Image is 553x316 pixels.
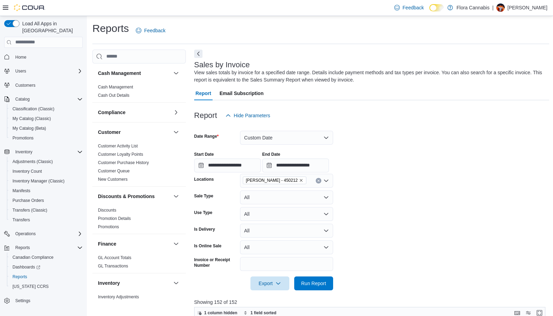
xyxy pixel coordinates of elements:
span: Lawrence - Kelowna - 450212 [243,177,306,184]
span: [PERSON_NAME] - 450212 [246,177,298,184]
a: Dashboards [10,263,43,271]
button: Operations [1,229,85,239]
button: Inventory [1,147,85,157]
button: Customer [98,129,171,136]
label: Date Range [194,134,219,139]
a: Inventory Adjustments [98,294,139,299]
span: My Catalog (Classic) [13,116,51,121]
span: Customer Loyalty Points [98,152,143,157]
a: Home [13,53,29,61]
button: Reports [7,272,85,282]
a: New Customers [98,177,127,182]
span: Reports [13,274,27,280]
span: Discounts [98,207,116,213]
span: Feedback [144,27,165,34]
span: Inventory [13,148,83,156]
button: All [240,240,333,254]
span: Reports [13,244,83,252]
button: Discounts & Promotions [98,193,171,200]
button: All [240,207,333,221]
h3: Discounts & Promotions [98,193,155,200]
p: | [492,3,494,12]
span: Customer Purchase History [98,160,149,165]
a: Canadian Compliance [10,253,56,262]
label: Invoice or Receipt Number [194,257,237,268]
span: Cash Management [98,84,133,90]
span: Inventory Manager (Classic) [13,178,65,184]
input: Press the down key to open a popover containing a calendar. [194,159,261,172]
h1: Reports [92,22,129,35]
a: Manifests [10,187,33,195]
button: Inventory [13,148,35,156]
span: Purchase Orders [13,198,44,203]
span: Run Report [301,280,326,287]
a: Customers [13,81,38,89]
label: Is Online Sale [194,243,222,249]
span: Classification (Classic) [10,105,83,113]
button: Hide Parameters [223,109,273,122]
button: Users [1,66,85,76]
a: Promotion Details [98,216,131,221]
span: Transfers (Classic) [10,206,83,214]
a: [US_STATE] CCRS [10,282,51,291]
button: Discounts & Promotions [172,192,180,200]
span: My Catalog (Beta) [13,126,46,131]
a: Inventory Count [10,167,45,176]
button: Cash Management [98,70,171,77]
p: [PERSON_NAME] [507,3,547,12]
button: Customer [172,128,180,136]
div: Kyle Pehkonen [496,3,505,12]
button: My Catalog (Classic) [7,114,85,123]
h3: Report [194,111,217,120]
a: My Catalog (Beta) [10,124,49,133]
span: Adjustments (Classic) [13,159,53,164]
span: Feedback [403,4,424,11]
button: Catalog [13,95,32,103]
p: Flora Cannabis [456,3,489,12]
button: Purchase Orders [7,196,85,205]
button: Settings [1,296,85,306]
span: My Catalog (Beta) [10,124,83,133]
button: Adjustments (Classic) [7,157,85,166]
button: Reports [13,244,33,252]
span: Classification (Classic) [13,106,55,112]
span: Dark Mode [429,11,430,12]
label: Sale Type [194,193,213,199]
a: Purchase Orders [10,196,47,205]
span: Canadian Compliance [10,253,83,262]
button: Transfers (Classic) [7,205,85,215]
span: Home [15,54,26,60]
input: Dark Mode [429,4,444,11]
span: Promotions [10,134,83,142]
span: Manifests [10,187,83,195]
input: Press the down key to open a popover containing a calendar. [262,159,329,172]
button: All [240,190,333,204]
span: Email Subscription [220,86,264,100]
div: Customer [92,142,186,186]
a: Dashboards [7,262,85,272]
a: Feedback [391,1,427,15]
button: My Catalog (Beta) [7,123,85,133]
button: Inventory Manager (Classic) [7,176,85,186]
button: Classification (Classic) [7,104,85,114]
button: Custom Date [240,131,333,145]
span: Cash Out Details [98,93,130,98]
a: Settings [13,297,33,305]
span: Export [255,276,285,290]
button: Promotions [7,133,85,143]
label: Is Delivery [194,227,215,232]
button: Compliance [98,109,171,116]
button: Reports [1,243,85,253]
a: GL Transactions [98,264,128,268]
span: GL Account Totals [98,255,131,261]
span: Inventory [15,149,32,155]
a: Cash Management [98,85,133,89]
span: Transfers [13,217,30,223]
a: Customer Queue [98,169,130,173]
button: [US_STATE] CCRS [7,282,85,291]
span: Customers [15,83,35,88]
button: Manifests [7,186,85,196]
div: View sales totals by invoice for a specified date range. Details include payment methods and tax ... [194,69,546,84]
label: End Date [262,152,280,157]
